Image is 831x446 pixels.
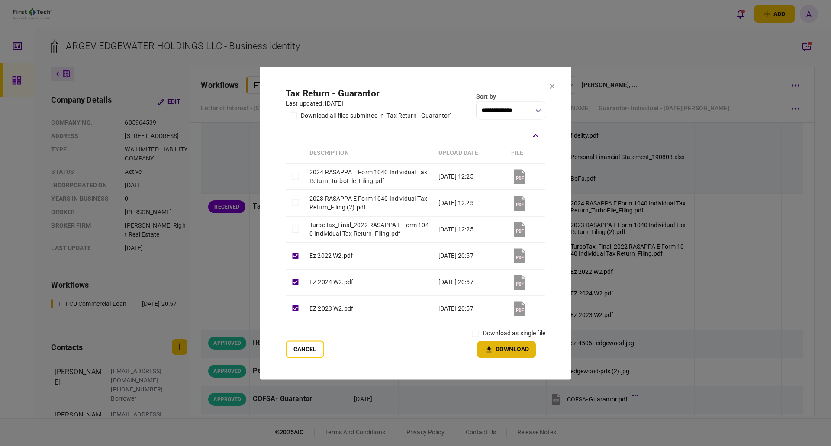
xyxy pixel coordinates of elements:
[434,269,507,295] td: [DATE] 20:57
[286,99,451,108] div: last updated: [DATE]
[305,163,434,189] td: 2024 RASAPPA E Form 1040 Individual Tax Return_TurboFile_Filing.pdf
[434,216,507,243] td: [DATE] 12:25
[483,329,545,338] label: download as single file
[434,295,507,322] td: [DATE] 20:57
[477,341,536,358] button: Download
[286,88,451,99] h2: Tax Return - Guarantor
[305,269,434,295] td: EZ 2024 W2.pdf
[286,340,324,358] button: Cancel
[434,243,507,269] td: [DATE] 20:57
[476,92,545,101] div: Sort by
[434,189,507,216] td: [DATE] 12:25
[305,295,434,322] td: EZ 2023 W2.pdf
[305,143,434,164] th: Description
[301,111,451,120] div: download all files submitted in "Tax Return - Guarantor"
[305,216,434,243] td: TurboTax_Final_2022 RASAPPA E Form 1040 Individual Tax Return_Filing.pdf
[507,143,545,164] th: file
[434,163,507,189] td: [DATE] 12:25
[305,243,434,269] td: Ez 2022 W2.pdf
[434,143,507,164] th: upload date
[305,189,434,216] td: 2023 RASAPPA E Form 1040 Individual Tax Return_Filing (2).pdf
